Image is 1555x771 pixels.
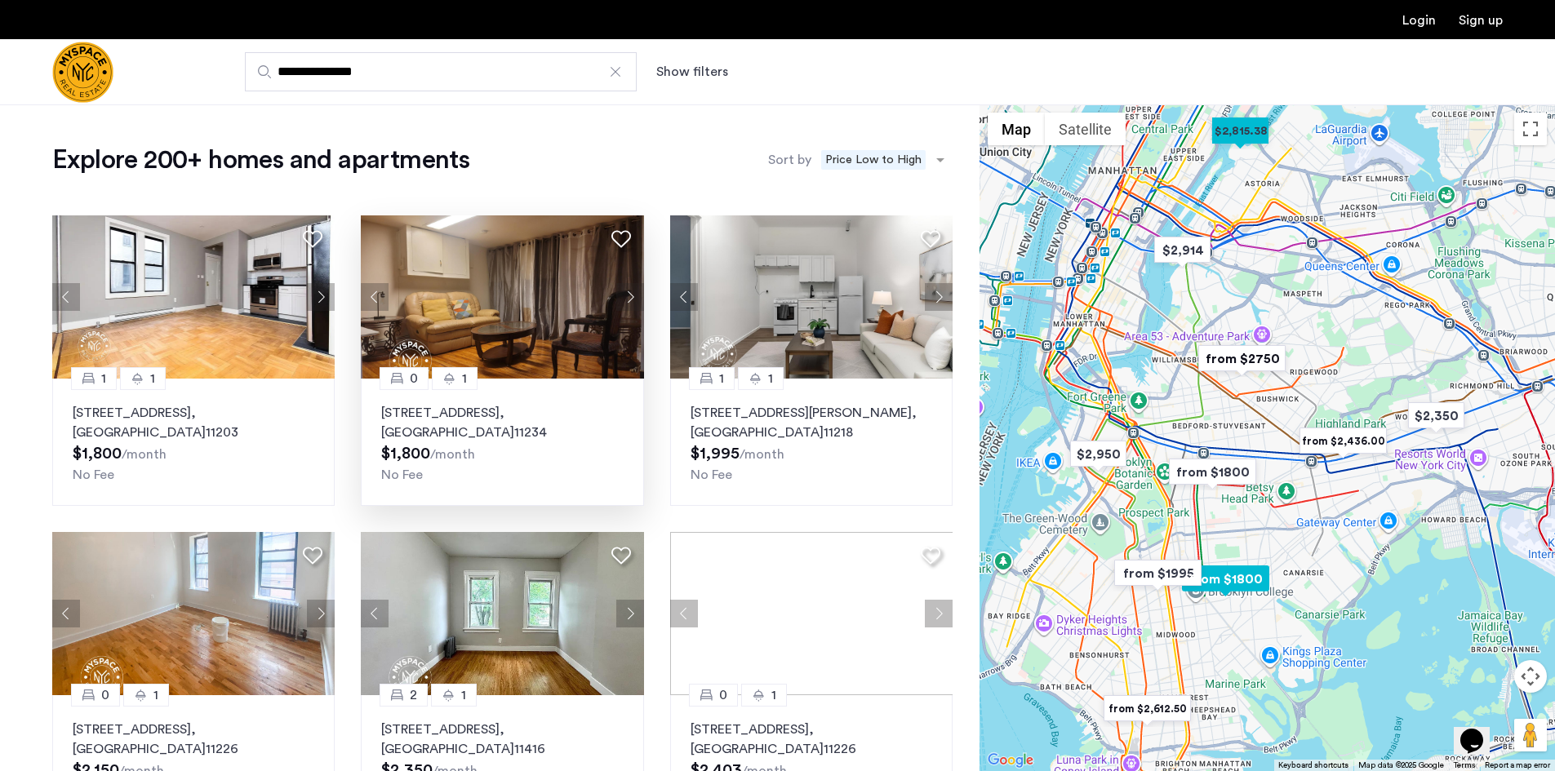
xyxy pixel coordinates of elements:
[656,62,728,82] button: Show or hide filters
[361,215,644,379] img: 8515455b-be52-4141-8a40-4c35d33cf98b_638925985418062972.jpeg
[988,113,1045,145] button: Show street map
[1108,555,1208,592] div: from $1995
[821,150,926,170] span: Price Low to High
[52,42,113,103] a: Cazamio Logo
[1514,719,1547,751] button: Drag Pegman onto the map to open Street View
[670,215,953,379] img: a8b926f1-9a91-4e5e-b036-feb4fe78ee5d_638850847483284209.jpeg
[73,468,114,481] span: No Fee
[1454,760,1475,771] a: Terms (opens in new tab)
[462,369,467,388] span: 1
[1454,706,1506,755] iframe: chat widget
[670,379,953,506] a: 11[STREET_ADDRESS][PERSON_NAME], [GEOGRAPHIC_DATA]11218No Fee
[307,600,335,627] button: Next apartment
[719,369,724,388] span: 1
[984,750,1037,771] img: Google
[768,369,773,388] span: 1
[670,600,698,627] button: Previous apartment
[740,448,784,461] sub: /month
[768,150,811,170] label: Sort by
[815,145,953,175] ng-select: sort-apartment
[410,369,418,388] span: 0
[52,600,80,627] button: Previous apartment
[616,283,644,311] button: Next apartment
[691,468,732,481] span: No Fee
[410,685,417,705] span: 2
[381,720,623,759] p: [STREET_ADDRESS] 11416
[616,600,644,627] button: Next apartment
[361,283,389,311] button: Previous apartment
[245,52,637,91] input: Apartment Search
[122,448,167,461] sub: /month
[381,468,423,481] span: No Fee
[52,283,80,311] button: Previous apartment
[1358,761,1444,769] span: Map data ©2025 Google
[1278,760,1348,771] button: Keyboard shortcuts
[153,685,158,705] span: 1
[461,685,466,705] span: 1
[52,379,335,506] a: 11[STREET_ADDRESS], [GEOGRAPHIC_DATA]11203No Fee
[1175,561,1276,597] div: from $1800
[691,445,740,462] span: $1,995
[361,532,644,695] img: 8515455b-be52-4141-8a40-4c35d33cf98b_638870814355856179.jpeg
[381,403,623,442] p: [STREET_ADDRESS] 11234
[771,685,776,705] span: 1
[361,600,389,627] button: Previous apartment
[670,283,698,311] button: Previous apartment
[1097,690,1197,727] div: from $2,612.50
[52,215,335,379] img: a8b926f1-9a91-4e5e-b036-feb4fe78ee5d_638880945617247159.jpeg
[1064,436,1133,472] div: $2,950
[719,685,727,705] span: 0
[381,445,430,462] span: $1,800
[1514,113,1547,145] button: Toggle fullscreen view
[691,403,932,442] p: [STREET_ADDRESS][PERSON_NAME] 11218
[52,532,335,695] img: 1995_638675525555633868.jpeg
[52,42,113,103] img: logo
[984,750,1037,771] a: Open this area in Google Maps (opens a new window)
[150,369,155,388] span: 1
[1459,14,1503,27] a: Registration
[101,685,109,705] span: 0
[925,600,953,627] button: Next apartment
[1192,340,1292,377] div: from $2750
[52,144,469,176] h1: Explore 200+ homes and apartments
[925,283,953,311] button: Next apartment
[1402,14,1436,27] a: Login
[101,369,106,388] span: 1
[73,445,122,462] span: $1,800
[1148,232,1217,268] div: $2,914
[1293,423,1393,459] div: from $2,436.00
[1162,454,1263,490] div: from $1800
[1045,113,1126,145] button: Show satellite imagery
[430,448,475,461] sub: /month
[691,720,932,759] p: [STREET_ADDRESS] 11226
[361,379,643,506] a: 01[STREET_ADDRESS], [GEOGRAPHIC_DATA]11234No Fee
[1485,760,1550,771] a: Report a map error
[307,283,335,311] button: Next apartment
[73,720,314,759] p: [STREET_ADDRESS] 11226
[1402,397,1471,434] div: $2,350
[1206,113,1275,149] div: $2,815.38
[1514,660,1547,693] button: Map camera controls
[73,403,314,442] p: [STREET_ADDRESS] 11203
